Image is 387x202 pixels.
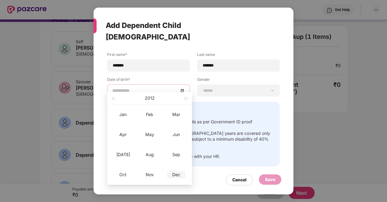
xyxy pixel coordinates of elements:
td: 2012-01 [110,104,136,125]
td: 2012-03 [163,104,190,125]
div: Apr [114,131,132,138]
div: Aug [141,151,159,158]
td: 2012-09 [163,145,190,165]
td: 2012-04 [110,125,136,145]
div: Jan [114,111,132,118]
td: 2012-02 [136,104,163,125]
td: 2012-11 [136,165,163,185]
div: Oct [114,171,132,178]
div: Feb [141,111,159,118]
label: Gender [197,77,280,84]
td: 2012-12 [163,165,190,185]
td: 2012-05 [136,125,163,145]
div: Save [265,176,275,183]
div: Cancel [232,176,246,183]
div: Dec [167,171,185,178]
div: Nov [141,171,159,178]
div: Please enter all your personal details as per Government ID proof Children above the age of [DEMO... [124,119,273,159]
div: PLEASE NOTE [124,109,273,116]
td: 2012-06 [163,125,190,145]
div: Jun [167,131,185,138]
div: Sep [167,151,185,158]
label: Date of birth* [107,77,190,84]
label: Last name [197,52,280,60]
div: Mar [167,111,185,118]
div: [DATE] [114,151,132,158]
button: 2012 [145,92,155,104]
div: Add Dependent Child [DEMOGRAPHIC_DATA] [106,14,267,49]
label: First name* [107,52,190,60]
div: May [141,131,159,138]
td: 2012-10 [110,165,136,185]
td: 2012-08 [136,145,163,165]
td: 2012-07 [110,145,136,165]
